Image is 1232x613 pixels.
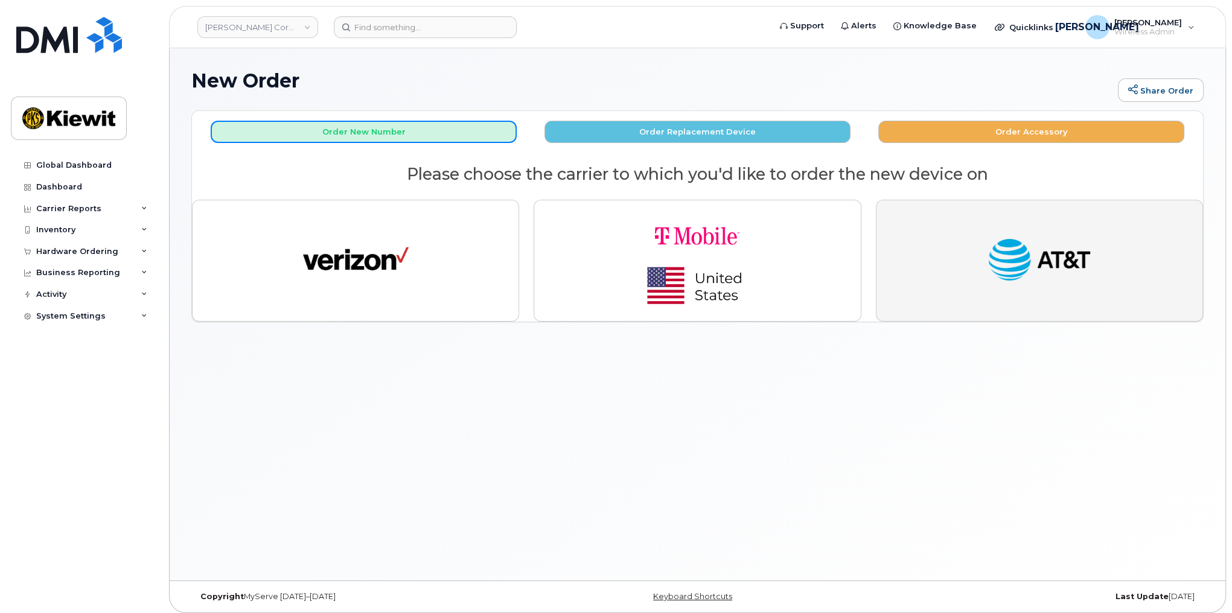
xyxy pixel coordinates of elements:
a: Keyboard Shortcuts [653,592,732,601]
strong: Copyright [200,592,244,601]
h2: Please choose the carrier to which you'd like to order the new device on [192,165,1203,183]
div: [DATE] [866,592,1204,602]
h1: New Order [191,70,1112,91]
img: t-mobile-78392d334a420d5b7f0e63d4fa81f6287a21d394dc80d677554bb55bbab1186f.png [613,210,782,311]
button: Order Replacement Device [544,121,851,143]
div: MyServe [DATE]–[DATE] [191,592,529,602]
a: Share Order [1118,78,1204,103]
button: Order Accessory [878,121,1184,143]
iframe: Messenger Launcher [1179,561,1223,604]
img: at_t-fb3d24644a45acc70fc72cc47ce214d34099dfd970ee3ae2334e4251f9d920fd.png [986,233,1092,288]
strong: Last Update [1116,592,1169,601]
button: Order New Number [211,121,517,143]
img: verizon-ab2890fd1dd4a6c9cf5f392cd2db4626a3dae38ee8226e09bcb5c993c4c79f81.png [303,233,409,288]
